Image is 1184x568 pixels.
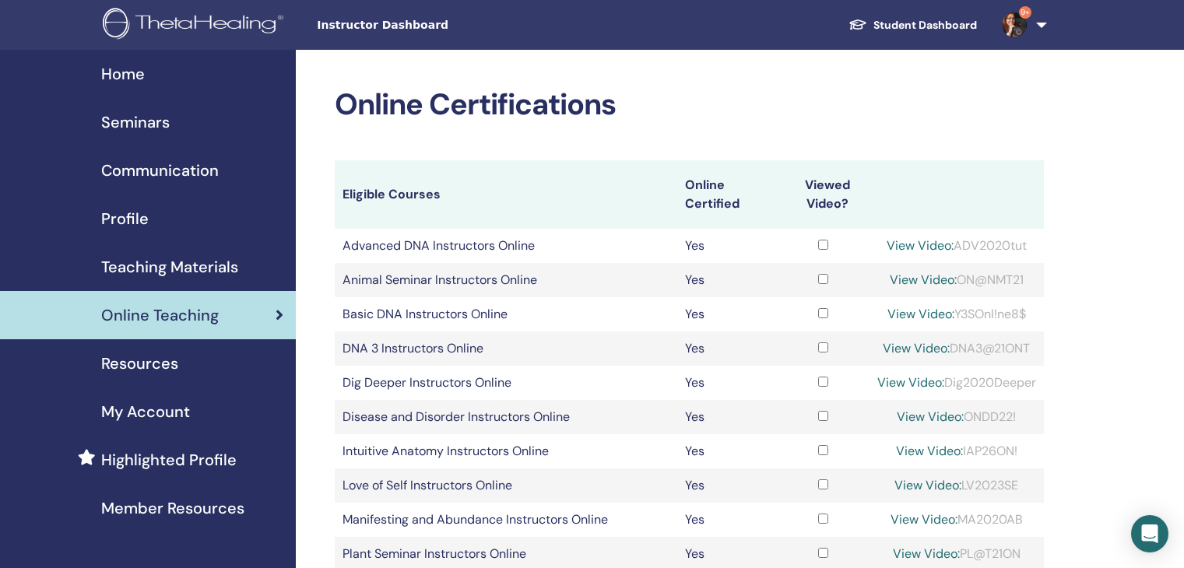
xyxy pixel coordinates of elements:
td: Yes [677,229,777,263]
a: View Video: [887,306,954,322]
td: Disease and Disorder Instructors Online [335,400,677,434]
div: Open Intercom Messenger [1131,515,1168,552]
a: Student Dashboard [836,11,989,40]
a: View Video: [891,511,957,528]
span: 9+ [1019,6,1031,19]
div: MA2020AB [877,510,1036,529]
span: Communication [101,159,219,182]
h2: Online Certifications [335,87,1044,123]
a: View Video: [893,545,960,562]
a: View Video: [894,477,961,493]
img: graduation-cap-white.svg [848,18,867,31]
div: ONDD22! [877,408,1036,426]
td: Advanced DNA Instructors Online [335,229,677,263]
td: Intuitive Anatomy Instructors Online [335,434,677,468]
span: Resources [101,352,178,375]
div: IAP26ON! [877,442,1036,461]
td: Love of Self Instructors Online [335,468,677,503]
span: My Account [101,400,190,423]
td: Manifesting and Abundance Instructors Online [335,503,677,537]
td: Dig Deeper Instructors Online [335,366,677,400]
span: Instructor Dashboard [317,17,550,33]
img: default.jpg [1002,12,1027,37]
td: Yes [677,297,777,331]
span: Profile [101,207,149,230]
td: Basic DNA Instructors Online [335,297,677,331]
a: View Video: [897,408,964,425]
td: Yes [677,400,777,434]
span: Highlighted Profile [101,448,237,472]
span: Seminars [101,110,170,134]
th: Eligible Courses [335,160,677,229]
td: Yes [677,468,777,503]
span: Home [101,62,145,86]
div: ADV2020tut [877,237,1036,255]
th: Viewed Video? [777,160,870,229]
a: View Video: [890,272,957,288]
div: Y3SOnl!ne8$ [877,305,1036,324]
td: Yes [677,331,777,366]
span: Teaching Materials [101,255,238,279]
a: View Video: [883,340,950,356]
div: LV2023SE [877,476,1036,495]
td: Yes [677,263,777,297]
th: Online Certified [677,160,777,229]
span: Online Teaching [101,303,219,327]
div: ON@NMT21 [877,271,1036,289]
span: Member Resources [101,496,244,520]
a: View Video: [877,374,944,391]
img: logo.png [103,8,289,43]
div: Dig2020Deeper [877,373,1036,392]
div: DNA3@21ONT [877,339,1036,358]
td: Yes [677,434,777,468]
td: Yes [677,503,777,537]
div: PL@T21ON [877,545,1036,563]
a: View Video: [896,443,963,459]
td: Animal Seminar Instructors Online [335,263,677,297]
td: DNA 3 Instructors Online [335,331,677,366]
a: View Video: [887,237,954,254]
td: Yes [677,366,777,400]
